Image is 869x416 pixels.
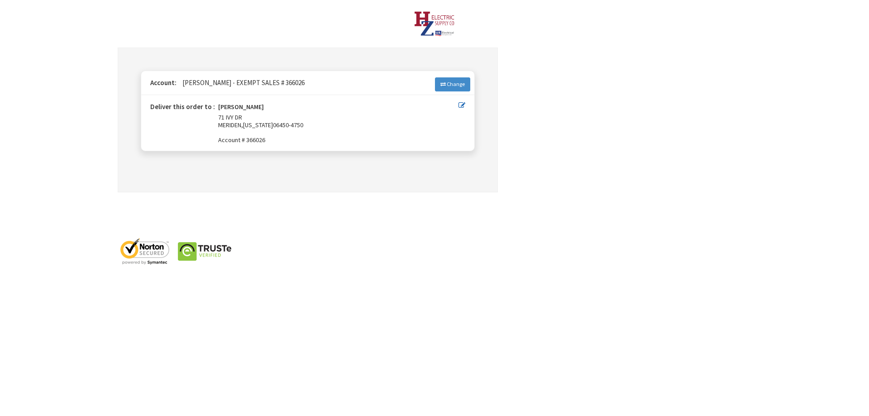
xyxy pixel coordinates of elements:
img: HZ Electric Supply [414,11,455,36]
span: MERIDEN, [218,121,243,129]
strong: Deliver this order to : [150,102,215,111]
img: norton-seal.png [118,238,172,265]
span: Change [447,81,465,87]
span: 71 IVY DR [218,113,242,121]
span: [PERSON_NAME] - EXEMPT SALES # 366026 [178,78,305,87]
span: [US_STATE] [243,121,273,129]
a: Change [435,77,470,91]
span: 06450-4750 [273,121,303,129]
span: Account # 366026 [218,136,458,144]
img: truste-seal.png [177,238,232,265]
strong: [PERSON_NAME] [218,103,264,114]
strong: Account: [150,78,177,87]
